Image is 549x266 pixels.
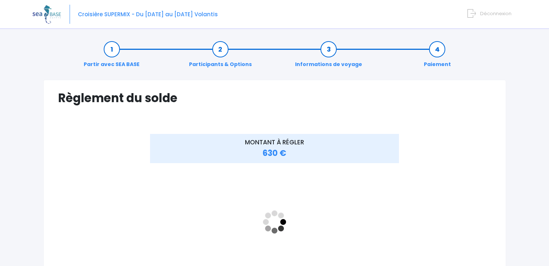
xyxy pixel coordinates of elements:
[58,91,491,105] h1: Règlement du solde
[78,10,218,18] span: Croisière SUPERMIX - Du [DATE] au [DATE] Volantis
[80,45,143,68] a: Partir avec SEA BASE
[245,138,304,147] span: MONTANT À RÉGLER
[185,45,255,68] a: Participants & Options
[263,148,286,159] span: 630 €
[291,45,366,68] a: Informations de voyage
[420,45,454,68] a: Paiement
[480,10,511,17] span: Déconnexion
